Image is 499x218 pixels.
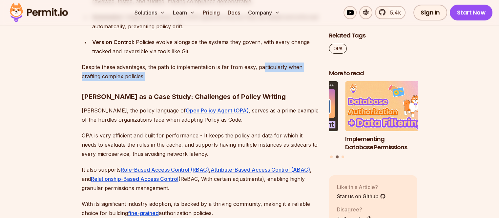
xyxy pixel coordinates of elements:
p: Like this Article? [337,183,386,191]
p: OPA is very efficient and built for performance - It keeps the policy and data for which it needs... [82,131,319,158]
a: fine-grained [128,210,159,216]
strong: Version Control [92,39,133,45]
img: Implementing Database Permissions [345,82,434,132]
a: OPA [329,44,347,54]
button: Company [245,6,282,19]
button: Learn [170,6,198,19]
a: 5.4k [375,6,405,19]
h3: Implementing Database Permissions [345,135,434,152]
div: : Policies evolve alongside the systems they govern, with every change tracked and reversible via... [92,37,319,56]
a: Sign In [413,5,447,20]
button: Go to slide 3 [342,156,344,158]
a: Relationship-Based Access Control [91,176,178,182]
li: 2 of 3 [345,82,434,152]
p: Despite these advantages, the path to implementation is far from easy, particularly when crafting... [82,62,319,81]
a: Start Now [450,5,493,20]
h2: More to read [329,69,418,78]
a: Docs [225,6,243,19]
a: Attribute-Based Access Control (ABAC) [211,166,310,173]
span: 5.4k [386,9,401,16]
button: Go to slide 2 [336,156,339,158]
h3: Authorization with Open Policy Agent (OPA) [250,135,338,152]
a: Authorization with Open Policy Agent (OPA)Authorization with Open Policy Agent (OPA) [250,82,338,152]
a: Open Policy Agent (OPA) [186,107,249,114]
button: Go to slide 1 [330,156,333,158]
h2: Related Tags [329,32,418,40]
p: It also supports , , and (ReBAC, With certain adjustments), enabling highly granular permissions ... [82,165,319,193]
a: Star us on Github [337,192,386,200]
a: Role-Based Access Control (RBAC) [121,166,209,173]
strong: [PERSON_NAME] as a Case Study: Challenges of Policy Writing [82,93,286,101]
a: Pricing [200,6,222,19]
p: Disagree? [337,206,372,213]
p: [PERSON_NAME], the policy language of , serves as a prime example of the hurdles organizations fa... [82,106,319,124]
p: With its significant industry adoption, its backed by a thriving community, making it a reliable ... [82,199,319,218]
li: 1 of 3 [250,82,338,152]
button: Solutions [132,6,168,19]
div: Posts [329,82,418,159]
img: Permit logo [7,1,71,24]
